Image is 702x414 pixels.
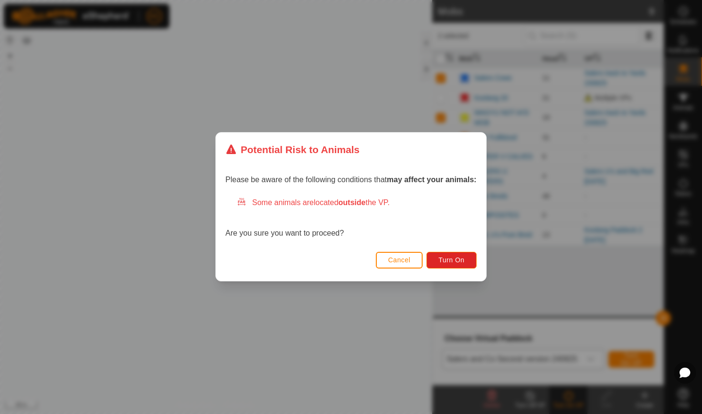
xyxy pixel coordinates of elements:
div: Are you sure you want to proceed? [225,197,477,239]
button: Cancel [376,252,423,269]
strong: may affect your animals: [387,176,477,184]
span: Cancel [388,257,411,264]
div: Potential Risk to Animals [225,142,360,157]
div: Some animals are [237,197,477,209]
span: Turn On [439,257,465,264]
button: Turn On [427,252,477,269]
span: Please be aware of the following conditions that [225,176,477,184]
strong: outside [339,199,366,207]
span: located the VP. [314,199,390,207]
